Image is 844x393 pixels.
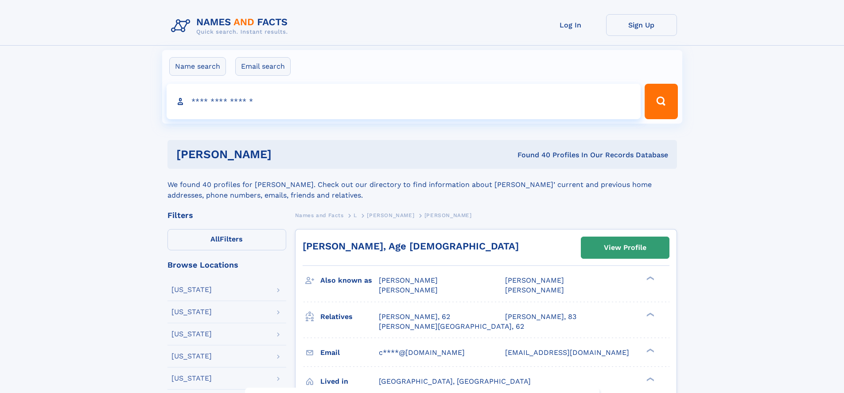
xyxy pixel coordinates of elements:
[167,261,286,269] div: Browse Locations
[644,311,655,317] div: ❯
[535,14,606,36] a: Log In
[367,210,414,221] a: [PERSON_NAME]
[354,210,357,221] a: L
[379,312,450,322] a: [PERSON_NAME], 62
[320,309,379,324] h3: Relatives
[176,149,395,160] h1: [PERSON_NAME]
[505,286,564,294] span: [PERSON_NAME]
[210,235,220,243] span: All
[171,308,212,315] div: [US_STATE]
[424,212,472,218] span: [PERSON_NAME]
[644,347,655,353] div: ❯
[171,353,212,360] div: [US_STATE]
[320,345,379,360] h3: Email
[505,312,576,322] a: [PERSON_NAME], 83
[645,84,677,119] button: Search Button
[379,322,524,331] a: [PERSON_NAME][GEOGRAPHIC_DATA], 62
[379,377,531,385] span: [GEOGRAPHIC_DATA], [GEOGRAPHIC_DATA]
[644,276,655,281] div: ❯
[581,237,669,258] a: View Profile
[354,212,357,218] span: L
[320,273,379,288] h3: Also known as
[171,286,212,293] div: [US_STATE]
[171,375,212,382] div: [US_STATE]
[320,374,379,389] h3: Lived in
[644,376,655,382] div: ❯
[167,229,286,250] label: Filters
[606,14,677,36] a: Sign Up
[604,237,646,258] div: View Profile
[167,169,677,201] div: We found 40 profiles for [PERSON_NAME]. Check out our directory to find information about [PERSON...
[167,14,295,38] img: Logo Names and Facts
[295,210,344,221] a: Names and Facts
[379,286,438,294] span: [PERSON_NAME]
[167,84,641,119] input: search input
[169,57,226,76] label: Name search
[505,348,629,357] span: [EMAIL_ADDRESS][DOMAIN_NAME]
[505,276,564,284] span: [PERSON_NAME]
[235,57,291,76] label: Email search
[379,276,438,284] span: [PERSON_NAME]
[303,241,519,252] a: [PERSON_NAME], Age [DEMOGRAPHIC_DATA]
[394,150,668,160] div: Found 40 Profiles In Our Records Database
[367,212,414,218] span: [PERSON_NAME]
[167,211,286,219] div: Filters
[171,331,212,338] div: [US_STATE]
